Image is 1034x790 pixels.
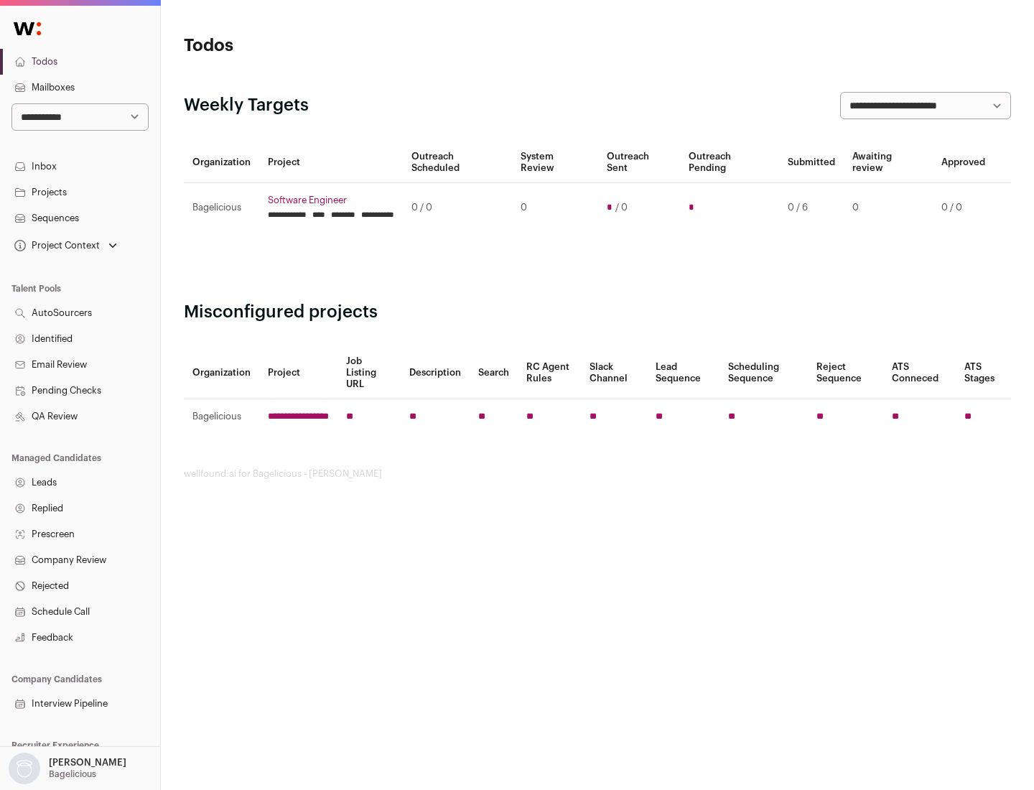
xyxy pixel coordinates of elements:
[184,142,259,183] th: Organization
[719,347,808,399] th: Scheduling Sequence
[403,142,512,183] th: Outreach Scheduled
[184,347,259,399] th: Organization
[184,468,1011,480] footer: wellfound:ai for Bagelicious - [PERSON_NAME]
[470,347,518,399] th: Search
[11,240,100,251] div: Project Context
[184,183,259,233] td: Bagelicious
[401,347,470,399] th: Description
[933,142,994,183] th: Approved
[808,347,884,399] th: Reject Sequence
[779,183,844,233] td: 0 / 6
[6,753,129,784] button: Open dropdown
[956,347,1011,399] th: ATS Stages
[581,347,647,399] th: Slack Channel
[184,34,460,57] h1: Todos
[184,301,1011,324] h2: Misconfigured projects
[6,14,49,43] img: Wellfound
[598,142,681,183] th: Outreach Sent
[49,757,126,768] p: [PERSON_NAME]
[337,347,401,399] th: Job Listing URL
[259,142,403,183] th: Project
[184,399,259,434] td: Bagelicious
[844,142,933,183] th: Awaiting review
[647,347,719,399] th: Lead Sequence
[403,183,512,233] td: 0 / 0
[268,195,394,206] a: Software Engineer
[518,347,580,399] th: RC Agent Rules
[184,94,309,117] h2: Weekly Targets
[680,142,778,183] th: Outreach Pending
[49,768,96,780] p: Bagelicious
[844,183,933,233] td: 0
[11,236,120,256] button: Open dropdown
[933,183,994,233] td: 0 / 0
[9,753,40,784] img: nopic.png
[615,202,628,213] span: / 0
[512,183,597,233] td: 0
[779,142,844,183] th: Submitted
[512,142,597,183] th: System Review
[883,347,955,399] th: ATS Conneced
[259,347,337,399] th: Project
